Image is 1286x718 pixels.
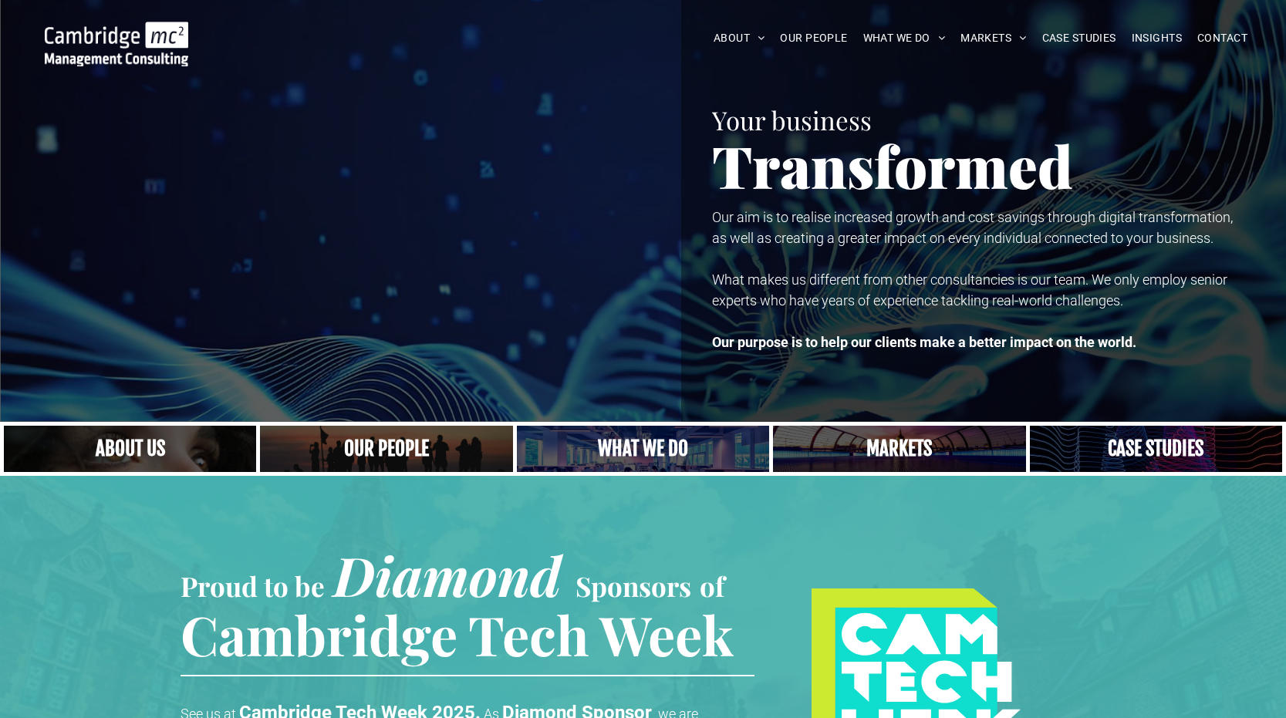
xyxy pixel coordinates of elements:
a: A yoga teacher lifting his whole body off the ground in the peacock pose [517,426,769,472]
span: Diamond [333,538,562,611]
span: Sponsors [575,568,691,604]
span: Transformed [712,126,1073,204]
a: MARKETS [953,26,1034,50]
a: CONTACT [1190,26,1255,50]
a: Your Business Transformed | Cambridge Management Consulting [45,24,188,40]
a: A crowd in silhouette at sunset, on a rise or lookout point [260,426,512,472]
a: Close up of woman's face, centered on her eyes [4,426,256,472]
a: CASE STUDIES | See an Overview of All Our Case Studies | Cambridge Management Consulting [1030,426,1282,472]
span: What makes us different from other consultancies is our team. We only employ senior experts who h... [712,271,1227,308]
strong: Our purpose is to help our clients make a better impact on the world. [712,334,1136,350]
span: of [700,568,724,604]
span: Our aim is to realise increased growth and cost savings through digital transformation, as well a... [712,209,1233,246]
a: WHAT WE DO [856,26,954,50]
a: Telecoms | Decades of Experience Across Multiple Industries & Regions [773,426,1025,472]
img: Go to Homepage [45,22,188,66]
span: Your business [712,103,872,137]
span: Cambridge Tech Week [181,598,734,670]
a: INSIGHTS [1124,26,1190,50]
a: ABOUT [706,26,773,50]
a: CASE STUDIES [1035,26,1124,50]
a: OUR PEOPLE [772,26,855,50]
span: Proud to be [181,568,325,604]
